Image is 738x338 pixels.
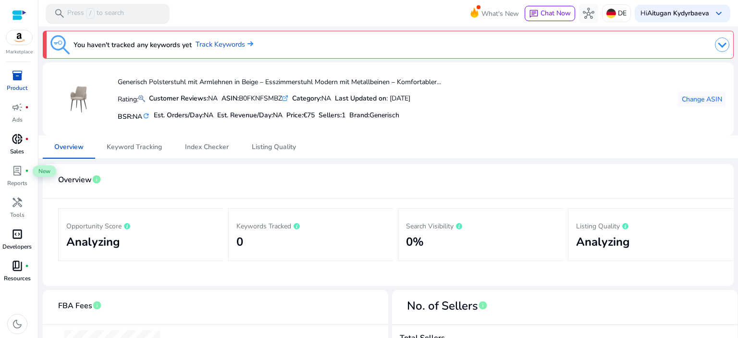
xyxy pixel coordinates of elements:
[236,220,386,231] p: Keywords Tracked
[12,165,23,176] span: lab_profile
[2,242,32,251] p: Developers
[86,8,95,19] span: /
[529,9,539,19] span: chat
[579,4,598,23] button: hub
[25,137,29,141] span: fiber_manual_record
[54,8,65,19] span: search
[400,298,478,314] span: No. of Sellers
[342,111,345,120] span: 1
[67,8,124,19] p: Press to search
[678,91,726,107] button: Change ASIN
[6,49,33,56] p: Marketplace
[58,172,92,188] span: Overview
[236,235,386,249] h2: 0
[142,112,150,121] mat-icon: refresh
[6,30,32,45] img: amazon.svg
[221,94,239,103] b: ASIN:
[349,112,399,120] h5: :
[12,228,23,240] span: code_blocks
[292,94,321,103] b: Category:
[335,93,410,103] div: : [DATE]
[369,111,399,120] span: Generisch
[7,179,27,188] p: Reports
[118,78,441,87] h4: Generisch Polsterstuhl mit Armlehnen in Beige – Esszimmerstuhl Modern mit Metallbeinen – Komforta...
[12,318,23,330] span: dark_mode
[406,220,555,231] p: Search Visibility
[74,39,192,50] h3: You haven't tracked any keywords yet
[252,144,296,150] span: Listing Quality
[58,298,92,314] span: FBA Fees
[25,105,29,109] span: fiber_manual_record
[406,235,555,249] h2: 0%
[303,111,315,120] span: €75
[25,264,29,268] span: fiber_manual_record
[149,93,218,103] div: NA
[133,112,142,121] span: NA
[154,112,213,120] h5: Est. Orders/Day:
[50,35,70,54] img: keyword-tracking.svg
[149,94,208,103] b: Customer Reviews:
[66,235,216,249] h2: Analyzing
[12,101,23,113] span: campaign
[682,94,722,104] span: Change ASIN
[319,112,345,120] h5: Sellers:
[713,8,725,19] span: keyboard_arrow_down
[33,165,56,177] span: New
[541,9,571,18] span: Chat Now
[92,300,102,310] span: info
[54,144,84,150] span: Overview
[583,8,594,19] span: hub
[92,175,101,184] span: info
[647,9,709,18] b: Aitugan Kydyrbaeva
[12,70,23,81] span: inventory_2
[66,220,216,231] p: Opportunity Score
[525,6,575,21] button: chatChat Now
[576,235,726,249] h2: Analyzing
[107,144,162,150] span: Keyword Tracking
[640,10,709,17] p: Hi
[286,112,315,120] h5: Price:
[217,112,283,120] h5: Est. Revenue/Day:
[12,115,23,124] p: Ads
[7,84,27,92] p: Product
[481,5,519,22] span: What's New
[221,93,288,103] div: B0FKNFSMBZ
[118,111,150,121] h5: BSR:
[185,144,229,150] span: Index Checker
[335,94,386,103] b: Last Updated on
[10,211,25,219] p: Tools
[196,39,253,50] a: Track Keywords
[715,38,729,52] img: dropdown-arrow.svg
[12,197,23,208] span: handyman
[292,93,331,103] div: NA
[576,220,726,231] p: Listing Quality
[25,169,29,173] span: fiber_manual_record
[349,111,368,120] span: Brand
[478,300,488,310] span: info
[606,9,616,18] img: de.svg
[204,111,213,120] span: NA
[12,133,23,145] span: donut_small
[245,41,253,47] img: arrow-right.svg
[118,93,145,104] p: Rating:
[61,81,98,117] img: 71P7jUL6D4L.jpg
[4,274,31,283] p: Resources
[273,111,283,120] span: NA
[12,260,23,272] span: book_4
[10,147,24,156] p: Sales
[618,5,627,22] p: DE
